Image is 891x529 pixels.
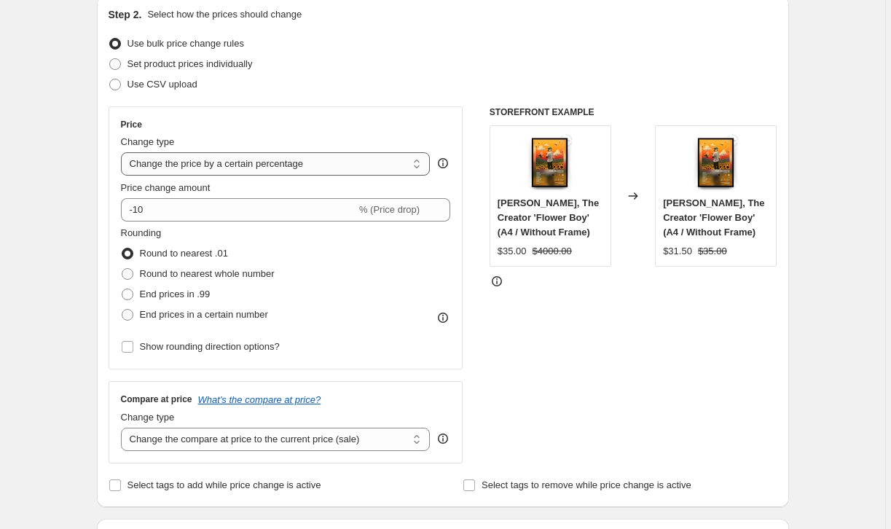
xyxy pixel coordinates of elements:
span: Change type [121,412,175,423]
div: $31.50 [663,244,692,259]
span: Price change amount [121,182,211,193]
span: Round to nearest whole number [140,268,275,279]
span: % (Price drop) [359,204,420,215]
strike: $35.00 [698,244,727,259]
span: [PERSON_NAME], The Creator 'Flower Boy' (A4 / Without Frame) [498,197,599,238]
h6: STOREFRONT EXAMPLE [490,106,777,118]
span: End prices in a certain number [140,309,268,320]
div: help [436,431,450,446]
span: Select tags to add while price change is active [127,479,321,490]
span: Set product prices individually [127,58,253,69]
span: Round to nearest .01 [140,248,228,259]
img: 1_fec7d60c-4832-4e08-bc5a-1dbb2baed3ac_80x.png [687,133,745,192]
span: Rounding [121,227,162,238]
span: Show rounding direction options? [140,341,280,352]
span: Change type [121,136,175,147]
h2: Step 2. [109,7,142,22]
span: Use CSV upload [127,79,197,90]
strike: $4000.00 [533,244,572,259]
button: What's the compare at price? [198,394,321,405]
h3: Compare at price [121,393,192,405]
span: End prices in .99 [140,289,211,299]
p: Select how the prices should change [147,7,302,22]
input: -15 [121,198,356,222]
div: help [436,156,450,171]
img: 1_fec7d60c-4832-4e08-bc5a-1dbb2baed3ac_80x.png [521,133,579,192]
h3: Price [121,119,142,130]
span: [PERSON_NAME], The Creator 'Flower Boy' (A4 / Without Frame) [663,197,764,238]
div: $35.00 [498,244,527,259]
span: Select tags to remove while price change is active [482,479,691,490]
span: Use bulk price change rules [127,38,244,49]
